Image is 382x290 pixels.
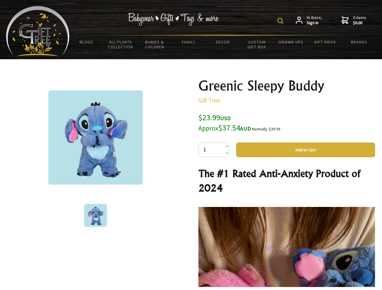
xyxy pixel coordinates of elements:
[198,96,220,104] a: Gift Tree
[240,36,274,53] a: Custom Gift Box
[277,18,283,24] img: product search
[138,36,172,53] a: Babies & Children
[206,36,240,48] a: Decor
[84,204,107,227] img: Greenic Sleepy Buddy
[342,36,376,48] a: Brands
[104,36,138,53] a: All Plants Collection
[6,6,70,56] img: Babyware - Gifts - Toys and more...
[308,36,342,48] a: Gift Ideas
[128,13,219,26] img: Babywear - Gifts - Toys & more
[220,115,231,122] span: USD
[341,15,366,26] a: 0 items$0.00
[307,15,322,26] span: Hi there,
[274,36,308,48] a: Grown Ups
[240,125,251,132] span: AUD
[353,20,366,26] strong: $0.00
[252,127,280,132] small: Normally: $39.99
[198,124,218,132] small: Approx
[236,143,375,157] button: Add to Cart
[198,112,251,133] span: $23.99 $37.54
[48,90,143,185] img: Greenic Sleepy Buddy
[307,20,322,26] strong: Sign in
[70,36,104,48] a: BLOGS
[172,36,206,48] a: Family
[198,79,375,93] h1: Greenic Sleepy Buddy
[353,15,366,26] span: 0 items
[198,167,360,194] strong: The #1 Rated Anti-Anxiety Product of 2024
[296,15,322,26] a: Hi there,Sign in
